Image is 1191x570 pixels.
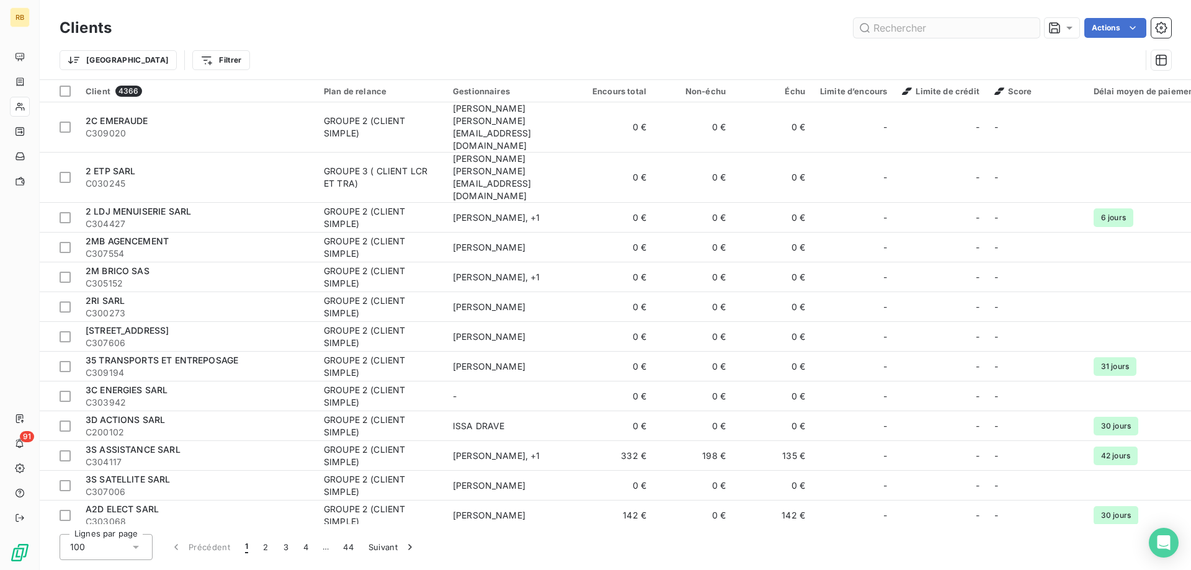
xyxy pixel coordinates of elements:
[574,411,654,441] td: 0 €
[1094,447,1138,465] span: 42 jours
[574,471,654,501] td: 0 €
[574,441,654,471] td: 332 €
[994,172,998,182] span: -
[976,509,979,522] span: -
[883,212,887,224] span: -
[994,122,998,132] span: -
[883,479,887,492] span: -
[86,396,309,409] span: C303942
[453,331,525,342] span: [PERSON_NAME]
[453,301,525,312] span: [PERSON_NAME]
[324,443,438,468] div: GROUPE 2 (CLIENT SIMPLE)
[994,301,998,312] span: -
[733,102,813,153] td: 0 €
[574,262,654,292] td: 0 €
[820,86,887,96] div: Limite d’encours
[453,153,531,201] span: [PERSON_NAME] [PERSON_NAME][EMAIL_ADDRESS][DOMAIN_NAME]
[86,166,136,176] span: 2 ETP SARL
[654,153,733,203] td: 0 €
[324,503,438,528] div: GROUPE 2 (CLIENT SIMPLE)
[574,233,654,262] td: 0 €
[733,441,813,471] td: 135 €
[1094,357,1136,376] span: 31 jours
[324,295,438,319] div: GROUPE 2 (CLIENT SIMPLE)
[654,501,733,530] td: 0 €
[994,272,998,282] span: -
[86,414,165,425] span: 3D ACTIONS SARL
[86,367,309,379] span: C309194
[238,534,256,560] button: 1
[994,86,1032,96] span: Score
[654,203,733,233] td: 0 €
[276,534,296,560] button: 3
[976,301,979,313] span: -
[453,242,525,252] span: [PERSON_NAME]
[654,322,733,352] td: 0 €
[86,486,309,498] span: C307006
[86,385,167,395] span: 3C ENERGIES SARL
[994,361,998,372] span: -
[733,471,813,501] td: 0 €
[976,171,979,184] span: -
[453,271,567,283] div: [PERSON_NAME] , + 1
[733,381,813,411] td: 0 €
[883,241,887,254] span: -
[163,534,238,560] button: Précédent
[453,361,525,372] span: [PERSON_NAME]
[86,307,309,319] span: C300273
[453,86,567,96] div: Gestionnaires
[86,504,159,514] span: A2D ELECT SARL
[1149,528,1179,558] div: Open Intercom Messenger
[976,271,979,283] span: -
[883,271,887,283] span: -
[324,265,438,290] div: GROUPE 2 (CLIENT SIMPLE)
[733,262,813,292] td: 0 €
[324,165,438,190] div: GROUPE 3 ( CLIENT LCR ET TRA)
[296,534,316,560] button: 4
[574,292,654,322] td: 0 €
[115,86,142,97] span: 4366
[582,86,646,96] div: Encours total
[883,390,887,403] span: -
[86,86,110,96] span: Client
[86,206,191,216] span: 2 LDJ MENUISERIE SARL
[86,265,149,276] span: 2M BRICO SAS
[86,444,181,455] span: 3S ASSISTANCE SARL
[316,537,336,557] span: …
[324,414,438,439] div: GROUPE 2 (CLIENT SIMPLE)
[324,354,438,379] div: GROUPE 2 (CLIENT SIMPLE)
[1094,208,1133,227] span: 6 jours
[86,295,125,306] span: 2RI SARL
[654,262,733,292] td: 0 €
[1084,18,1146,38] button: Actions
[86,277,309,290] span: C305152
[883,171,887,184] span: -
[453,450,567,462] div: [PERSON_NAME] , + 1
[976,241,979,254] span: -
[654,102,733,153] td: 0 €
[994,510,998,520] span: -
[654,352,733,381] td: 0 €
[86,177,309,190] span: C030245
[86,115,148,126] span: 2C EMERAUDE
[1094,417,1138,435] span: 30 jours
[70,541,85,553] span: 100
[86,247,309,260] span: C307554
[192,50,249,70] button: Filtrer
[976,360,979,373] span: -
[324,115,438,140] div: GROUPE 2 (CLIENT SIMPLE)
[654,381,733,411] td: 0 €
[883,420,887,432] span: -
[574,322,654,352] td: 0 €
[883,331,887,343] span: -
[574,501,654,530] td: 142 €
[86,337,309,349] span: C307606
[733,501,813,530] td: 142 €
[86,127,309,140] span: C309020
[86,474,171,484] span: 3S SATELLITE SARL
[86,426,309,439] span: C200102
[733,322,813,352] td: 0 €
[976,212,979,224] span: -
[994,480,998,491] span: -
[60,50,177,70] button: [GEOGRAPHIC_DATA]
